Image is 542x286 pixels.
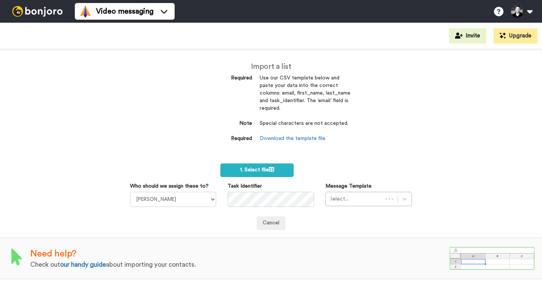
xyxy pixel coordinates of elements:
label: Message Template [325,182,372,190]
dt: Required [192,75,252,82]
button: Invite [449,28,486,44]
span: 1. Select file [240,167,274,173]
span: Video messaging [96,6,153,17]
h2: Import a list [192,62,350,71]
label: Task Identifier [228,182,262,190]
dt: Note [192,120,252,127]
a: our handy guide [60,261,106,268]
dd: Special characters are not accepted. [260,120,350,135]
dd: Use our CSV template below and paste your data into the correct columns: email, first_name, last_... [260,75,350,120]
div: Check out about importing your contacts. [30,260,450,269]
div: Need help? [30,247,450,260]
img: vm-color.svg [79,5,91,17]
dt: Required [192,135,252,143]
a: Cancel [257,216,285,230]
label: Who should we assign these to? [130,182,209,190]
img: bj-logo-header-white.svg [9,6,66,17]
a: Download the template file [260,136,325,141]
button: Upgrade [494,28,537,44]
